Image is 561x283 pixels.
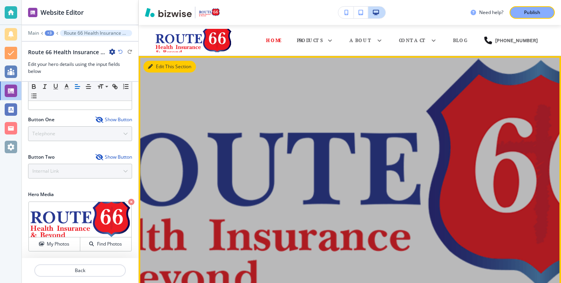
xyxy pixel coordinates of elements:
[28,191,132,198] h2: Hero Media
[297,37,323,44] p: Products
[64,30,128,36] p: Route 66 Health Insurance & Beyond
[266,37,281,44] p: Home
[95,154,132,160] button: Show Button
[479,9,503,16] h3: Need help?
[80,237,131,251] button: Find Photos
[97,241,122,248] h4: Find Photos
[28,30,39,36] button: Main
[28,154,55,161] h2: Button Two
[154,29,232,52] img: Route 66 Health Insurance and Beyond
[34,264,126,277] button: Back
[510,6,555,19] button: Publish
[45,30,54,36] button: +3
[28,61,132,75] h3: Edit your hero details using the input fields below
[28,8,37,17] img: editor icon
[28,48,106,56] h2: Route 66 Health Insurance & Beyond
[484,29,538,52] a: [PHONE_NUMBER]
[28,201,132,252] div: My PhotosFind Photos
[41,8,84,17] h2: Website Editor
[399,37,427,44] p: Contact
[524,9,540,16] p: Publish
[199,8,220,17] img: Your Logo
[143,61,196,73] button: Edit This Section
[28,116,55,123] h2: Button One
[35,267,125,274] p: Back
[60,30,132,36] button: Route 66 Health Insurance & Beyond
[95,117,132,123] button: Show Button
[145,8,192,17] img: Bizwise Logo
[349,37,372,44] p: About
[453,37,469,44] p: Blog
[47,241,69,248] h4: My Photos
[29,237,80,251] button: My Photos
